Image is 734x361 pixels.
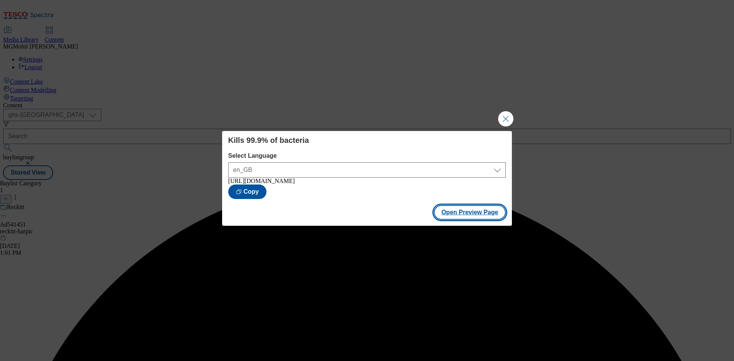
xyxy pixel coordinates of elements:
[498,111,513,126] button: Close Modal
[222,131,512,226] div: Modal
[434,205,506,220] button: Open Preview Page
[228,178,506,185] div: [URL][DOMAIN_NAME]
[228,185,266,199] button: Copy
[228,136,506,145] h4: Kills 99.9% of bacteria
[228,152,506,159] label: Select Language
